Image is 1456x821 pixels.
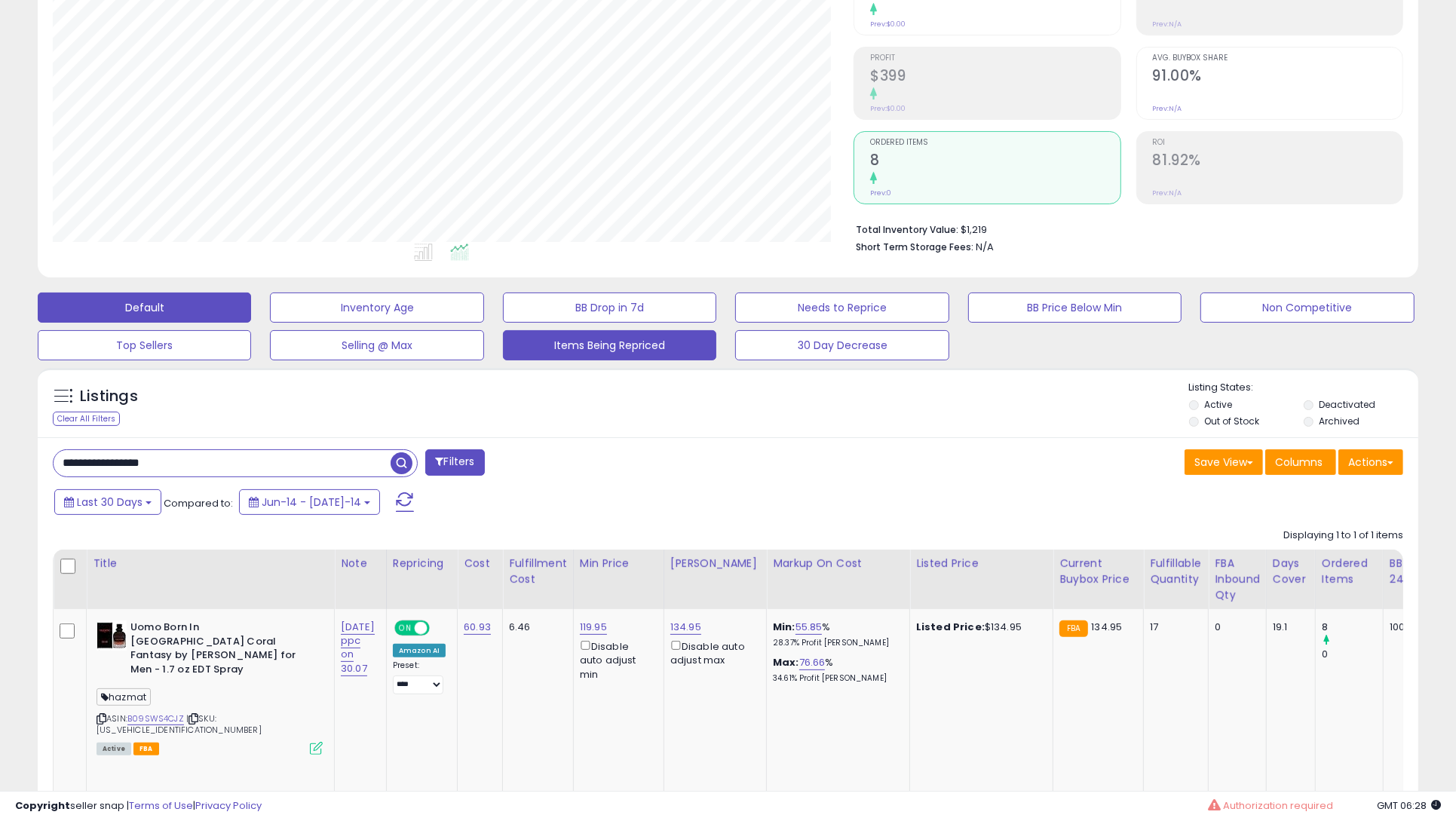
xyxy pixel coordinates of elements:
[97,688,151,706] span: hazmat
[1204,415,1259,427] label: Out of Stock
[97,712,262,735] span: | SKU: [US_VEHICLE_IDENTIFICATION_NUMBER]
[1153,54,1402,63] span: Avg. Buybox Share
[77,495,143,510] span: Last 30 Days
[1283,528,1403,543] div: Displaying 1 to 1 of 1 items
[1189,381,1418,395] p: Listing States:
[93,556,328,571] div: Title
[870,139,1120,147] span: Ordered Items
[393,644,446,657] div: Amazon AI
[916,556,1047,571] div: Listed Price
[464,556,496,571] div: Cost
[773,656,898,684] div: %
[773,638,898,648] p: 28.37% Profit [PERSON_NAME]
[38,330,251,360] button: Top Sellers
[799,655,826,670] a: 76.66
[773,655,799,669] b: Max:
[15,799,262,813] div: seller snap | |
[968,293,1182,323] button: BB Price Below Min
[509,556,567,587] div: Fulfillment Cost
[15,798,70,813] strong: Copyright
[262,495,361,510] span: Jun-14 - [DATE]-14
[464,620,491,635] a: 60.93
[580,638,652,682] div: Disable auto adjust min
[1390,556,1445,587] div: BB Share 24h.
[195,798,262,813] a: Privacy Policy
[580,620,607,635] a: 119.95
[773,673,898,684] p: 34.61% Profit [PERSON_NAME]
[856,219,1392,237] li: $1,219
[1185,449,1263,475] button: Save View
[870,104,906,113] small: Prev: $0.00
[580,556,657,571] div: Min Price
[1059,556,1137,587] div: Current Buybox Price
[1059,620,1087,637] small: FBA
[503,330,716,360] button: Items Being Repriced
[916,620,1041,634] div: $134.95
[1153,139,1402,147] span: ROI
[341,620,375,676] a: [DATE] ppc on 30.07
[1377,798,1441,813] span: 2025-08-14 06:28 GMT
[38,293,251,323] button: Default
[670,556,760,571] div: [PERSON_NAME]
[503,293,716,323] button: BB Drop in 7d
[393,660,446,694] div: Preset:
[870,20,906,29] small: Prev: $0.00
[773,556,903,571] div: Markup on Cost
[1322,556,1377,587] div: Ordered Items
[133,743,159,755] span: FBA
[53,412,120,426] div: Clear All Filters
[54,489,161,515] button: Last 30 Days
[976,240,994,254] span: N/A
[80,386,138,407] h5: Listings
[270,293,483,323] button: Inventory Age
[396,622,415,635] span: ON
[1390,620,1439,634] div: 100%
[1215,620,1255,634] div: 0
[767,550,910,609] th: The percentage added to the cost of goods (COGS) that forms the calculator for Min & Max prices.
[856,223,958,236] b: Total Inventory Value:
[393,556,451,571] div: Repricing
[735,293,949,323] button: Needs to Reprice
[1319,398,1375,411] label: Deactivated
[1150,556,1202,587] div: Fulfillable Quantity
[1092,620,1123,634] span: 134.95
[1153,104,1182,113] small: Prev: N/A
[916,620,985,634] b: Listed Price:
[1153,188,1182,198] small: Prev: N/A
[670,638,755,667] div: Disable auto adjust max
[856,240,973,253] b: Short Term Storage Fees:
[870,188,891,198] small: Prev: 0
[97,620,127,651] img: 41m3IqmhQVL._SL40_.jpg
[735,330,949,360] button: 30 Day Decrease
[164,496,233,510] span: Compared to:
[1150,620,1197,634] div: 17
[773,620,795,634] b: Min:
[509,620,562,634] div: 6.46
[773,620,898,648] div: %
[428,622,452,635] span: OFF
[1153,67,1402,87] h2: 91.00%
[129,798,193,813] a: Terms of Use
[1215,556,1260,603] div: FBA inbound Qty
[1338,449,1403,475] button: Actions
[97,620,323,753] div: ASIN:
[870,67,1120,87] h2: $399
[1275,455,1323,470] span: Columns
[1153,152,1402,172] h2: 81.92%
[1322,620,1383,634] div: 8
[1322,648,1383,661] div: 0
[130,620,314,680] b: Uomo Born In [GEOGRAPHIC_DATA] Coral Fantasy by [PERSON_NAME] for Men - 1.7 oz EDT Spray
[1273,556,1309,587] div: Days Cover
[1265,449,1336,475] button: Columns
[425,449,484,476] button: Filters
[239,489,380,515] button: Jun-14 - [DATE]-14
[1200,293,1414,323] button: Non Competitive
[127,712,184,725] a: B09SWS4CJZ
[1273,620,1304,634] div: 19.1
[1319,415,1359,427] label: Archived
[795,620,823,635] a: 55.85
[870,152,1120,172] h2: 8
[341,556,380,571] div: Note
[1204,398,1232,411] label: Active
[1153,20,1182,29] small: Prev: N/A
